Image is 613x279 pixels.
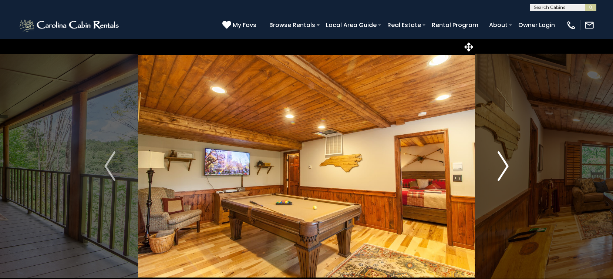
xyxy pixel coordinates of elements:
[515,19,559,31] a: Owner Login
[266,19,319,31] a: Browse Rentals
[233,20,256,30] span: My Favs
[566,20,576,30] img: phone-regular-white.png
[384,19,425,31] a: Real Estate
[485,19,511,31] a: About
[104,151,115,181] img: arrow
[222,20,258,30] a: My Favs
[584,20,595,30] img: mail-regular-white.png
[498,151,509,181] img: arrow
[18,18,121,33] img: White-1-2.png
[428,19,482,31] a: Rental Program
[322,19,380,31] a: Local Area Guide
